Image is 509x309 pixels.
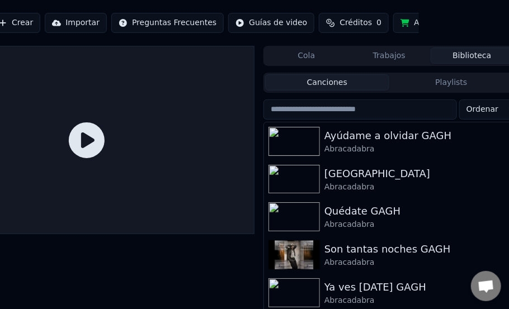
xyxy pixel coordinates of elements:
[471,271,501,301] div: Chat abierto
[265,47,348,64] button: Cola
[265,74,389,91] button: Canciones
[348,47,431,64] button: Trabajos
[111,13,224,33] button: Preguntas Frecuentes
[393,13,480,33] button: Añadir créditos
[376,17,381,28] span: 0
[45,13,107,33] button: Importar
[319,13,389,33] button: Créditos0
[228,13,314,33] button: Guías de video
[340,17,372,28] span: Créditos
[466,104,498,115] span: Ordenar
